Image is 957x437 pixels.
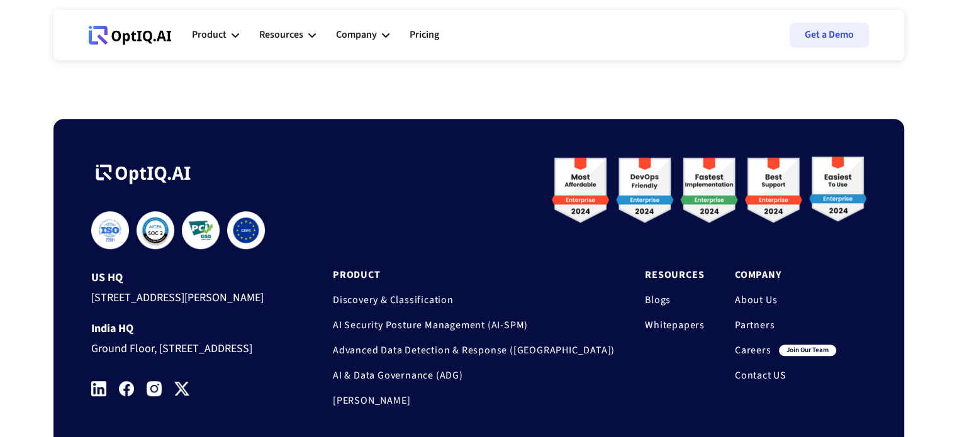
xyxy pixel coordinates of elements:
[645,319,705,331] a: Whitepapers
[336,26,377,43] div: Company
[91,272,285,284] div: US HQ
[192,16,239,54] div: Product
[91,323,285,335] div: India HQ
[735,344,771,357] a: Careers
[259,26,303,43] div: Resources
[735,369,836,382] a: Contact US
[735,319,836,331] a: Partners
[91,335,285,358] div: Ground Floor, [STREET_ADDRESS]
[333,319,615,331] a: AI Security Posture Management (AI-SPM)
[336,16,389,54] div: Company
[333,268,615,281] a: Product
[333,394,615,407] a: [PERSON_NAME]
[192,26,227,43] div: Product
[333,294,615,306] a: Discovery & Classification
[333,344,615,357] a: Advanced Data Detection & Response ([GEOGRAPHIC_DATA])
[410,16,439,54] a: Pricing
[89,16,172,54] a: Webflow Homepage
[91,284,285,307] div: [STREET_ADDRESS][PERSON_NAME]
[645,268,705,281] a: Resources
[333,369,615,382] a: AI & Data Governance (ADG)
[779,345,836,356] div: join our team
[735,268,836,281] a: Company
[645,294,705,306] a: Blogs
[259,16,316,54] div: Resources
[790,23,869,48] a: Get a Demo
[735,294,836,306] a: About Us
